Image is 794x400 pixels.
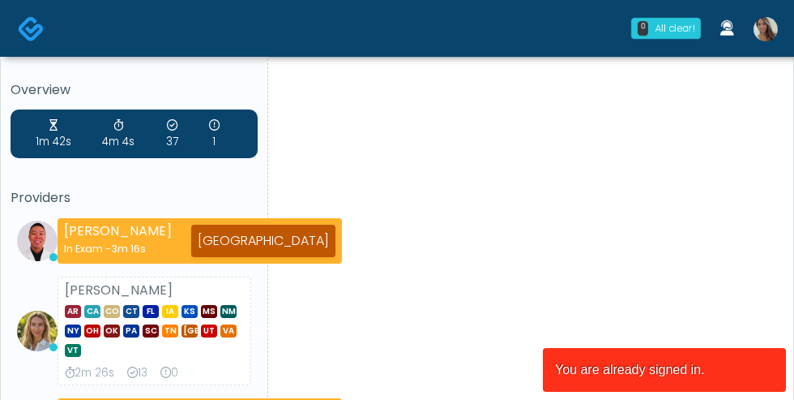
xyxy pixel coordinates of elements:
div: In Exam - [64,241,172,256]
h5: Overview [11,83,258,97]
span: NM [220,305,237,318]
span: CT [123,305,139,318]
div: 37 [166,118,178,150]
strong: [PERSON_NAME] [64,222,172,240]
article: You are already signed in. [543,348,786,392]
div: [GEOGRAPHIC_DATA] [191,225,335,257]
img: Gerald Dungo [17,221,58,261]
div: 2m 26s [65,365,114,381]
span: OK [104,325,120,338]
span: TN [162,325,178,338]
div: 0 [160,365,178,381]
div: 1 [209,118,220,150]
img: Kacey Cornell [17,311,58,351]
a: 0 All clear! [621,11,711,45]
span: AR [65,305,81,318]
span: VA [220,325,237,338]
img: Samantha Ly [753,17,778,41]
div: All clear! [655,21,694,36]
strong: [PERSON_NAME] [65,281,173,299]
span: PA [123,325,139,338]
span: 3m 16s [111,242,146,256]
span: VT [65,344,81,357]
span: FL [143,305,159,318]
span: OH [84,325,100,338]
span: CO [104,305,120,318]
span: MS [201,305,217,318]
span: [GEOGRAPHIC_DATA] [181,325,198,338]
span: NY [65,325,81,338]
span: CA [84,305,100,318]
img: Docovia [18,15,45,42]
span: KS [181,305,198,318]
div: 0 [638,21,648,36]
h5: Providers [11,191,258,205]
div: 13 [127,365,147,381]
span: UT [201,325,217,338]
div: 4m 4s [102,118,134,150]
span: SC [143,325,159,338]
span: IA [162,305,178,318]
div: 1m 42s [36,118,71,150]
